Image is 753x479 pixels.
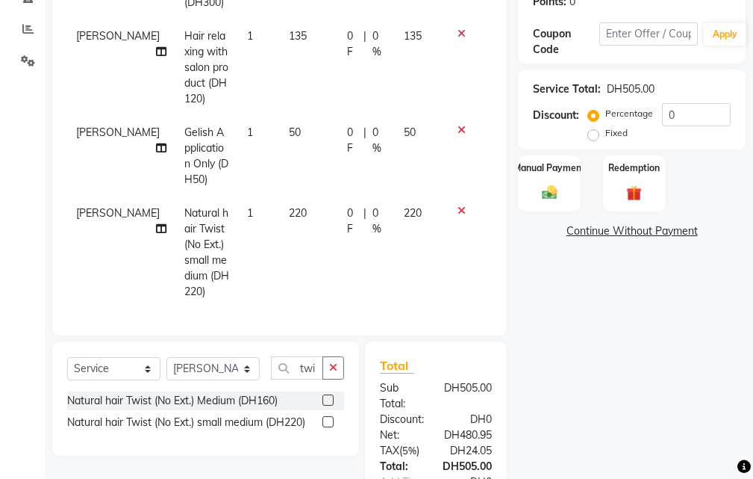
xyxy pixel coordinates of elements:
[402,445,416,457] span: 5%
[533,26,599,58] div: Coupon Code
[380,358,414,374] span: Total
[605,107,653,120] label: Percentage
[363,205,366,237] span: |
[608,161,660,175] label: Redemption
[289,206,307,220] span: 220
[404,29,422,43] span: 135
[184,126,228,186] span: Gelish Application Only (DH50)
[436,443,503,459] div: DH24.05
[622,184,646,203] img: _gift.svg
[433,427,503,443] div: DH480.95
[380,444,399,457] span: Tax
[347,28,358,60] span: 0 F
[247,29,253,43] span: 1
[521,223,743,239] a: Continue Without Payment
[347,205,358,237] span: 0 F
[537,184,562,201] img: _cash.svg
[404,126,416,139] span: 50
[67,393,278,409] div: Natural hair Twist (No Ext.) Medium (DH160)
[76,206,160,220] span: [PERSON_NAME]
[363,28,366,60] span: |
[184,29,228,105] span: Hair relaxing with salon product (DH120)
[369,427,433,443] div: Net:
[271,356,323,380] input: Search or Scan
[76,29,160,43] span: [PERSON_NAME]
[369,380,433,412] div: Sub Total:
[431,459,503,475] div: DH505.00
[513,161,585,175] label: Manual Payment
[247,206,253,220] span: 1
[184,206,229,298] span: Natural hair Twist (No Ext.) small medium (DH220)
[533,108,579,123] div: Discount:
[363,125,366,156] span: |
[289,126,301,139] span: 50
[76,126,160,139] span: [PERSON_NAME]
[533,81,601,97] div: Service Total:
[369,412,436,427] div: Discount:
[247,126,253,139] span: 1
[436,412,503,427] div: DH0
[607,81,654,97] div: DH505.00
[372,28,386,60] span: 0 %
[67,415,305,430] div: Natural hair Twist (No Ext.) small medium (DH220)
[347,125,358,156] span: 0 F
[369,443,436,459] div: ( )
[433,380,503,412] div: DH505.00
[704,23,746,46] button: Apply
[599,22,698,46] input: Enter Offer / Coupon Code
[372,125,386,156] span: 0 %
[372,205,386,237] span: 0 %
[404,206,422,220] span: 220
[289,29,307,43] span: 135
[605,126,628,140] label: Fixed
[369,459,431,475] div: Total:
